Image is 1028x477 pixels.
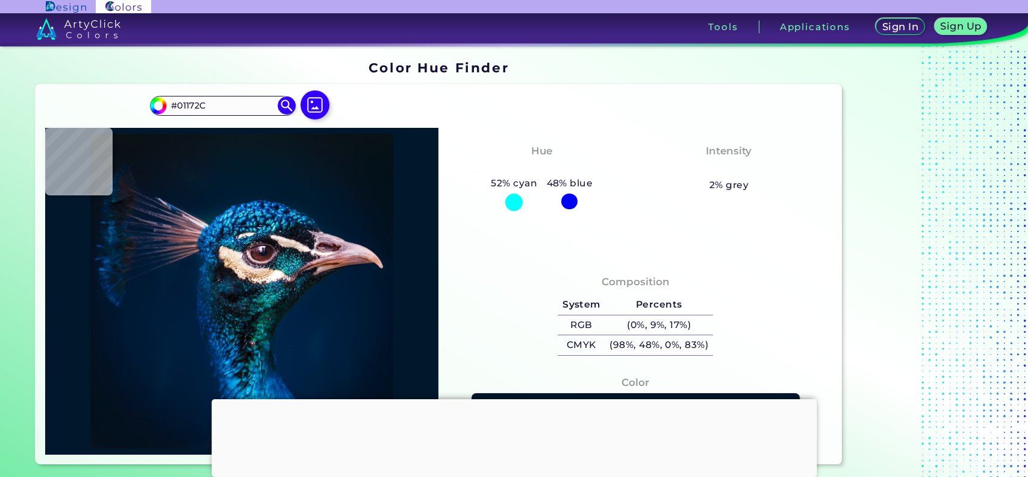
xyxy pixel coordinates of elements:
[847,56,997,470] iframe: Advertisement
[621,374,649,391] h4: Color
[278,96,296,115] img: icon search
[706,142,752,160] h4: Intensity
[508,161,576,175] h3: Cyan-Blue
[780,22,850,31] h3: Applications
[211,399,817,474] iframe: Advertisement
[558,335,605,355] h5: CMYK
[487,175,542,191] h5: 52% cyan
[709,177,749,193] h5: 2% grey
[878,19,923,34] a: Sign In
[531,142,552,160] h4: Hue
[937,19,985,34] a: Sign Up
[883,22,917,31] h5: Sign In
[36,18,121,40] img: logo_artyclick_colors_white.svg
[703,161,755,175] h3: Vibrant
[46,1,86,13] img: ArtyClick Design logo
[558,315,605,335] h5: RGB
[605,335,713,355] h5: (98%, 48%, 0%, 83%)
[558,295,605,315] h5: System
[708,22,738,31] h3: Tools
[301,90,329,119] img: icon picture
[542,175,597,191] h5: 48% blue
[605,315,713,335] h5: (0%, 9%, 17%)
[602,273,670,291] h4: Composition
[167,98,279,114] input: type color..
[51,134,432,449] img: img_pavlin.jpg
[942,22,979,31] h5: Sign Up
[605,295,713,315] h5: Percents
[369,58,509,77] h1: Color Hue Finder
